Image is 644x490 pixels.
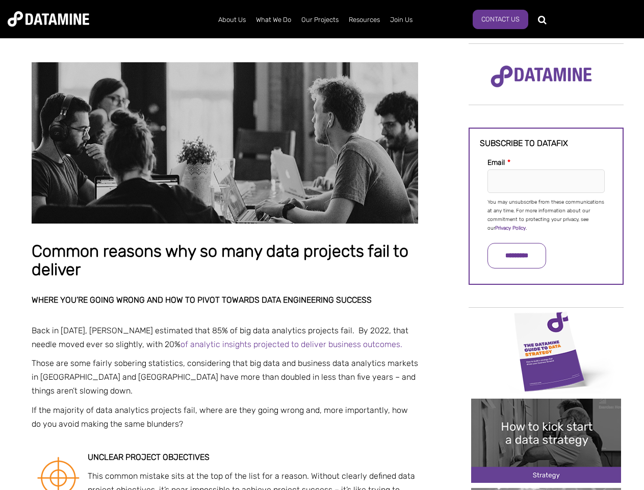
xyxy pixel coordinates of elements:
img: 20241212 How to kick start a data strategy-2 [471,399,621,483]
a: Contact Us [473,10,528,29]
h1: Common reasons why so many data projects fail to deliver [32,242,418,279]
span: Email [487,158,505,167]
h3: Subscribe to datafix [480,139,612,148]
img: Datamine [8,11,89,27]
a: Resources [344,7,385,33]
a: Join Us [385,7,418,33]
img: Datamine Logo No Strapline - Purple [484,59,599,94]
a: What We Do [251,7,296,33]
p: Those are some fairly sobering statistics, considering that big data and business data analytics ... [32,356,418,398]
h2: Where you’re going wrong and how to pivot towards data engineering success [32,296,418,305]
strong: Unclear project objectives [88,452,210,462]
p: Back in [DATE], [PERSON_NAME] estimated that 85% of big data analytics projects fail. By 2022, th... [32,324,418,351]
a: About Us [213,7,251,33]
img: Data Strategy Cover thumbnail [471,309,621,393]
a: of analytic insights projected to deliver business outcomes. [181,339,402,349]
a: Our Projects [296,7,344,33]
a: Privacy Policy [495,225,526,231]
p: If the majority of data analytics projects fail, where are they going wrong and, more importantly... [32,403,418,431]
p: You may unsubscribe from these communications at any time. For more information about our commitm... [487,198,605,233]
img: Common reasons why so many data projects fail to deliver [32,62,418,224]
